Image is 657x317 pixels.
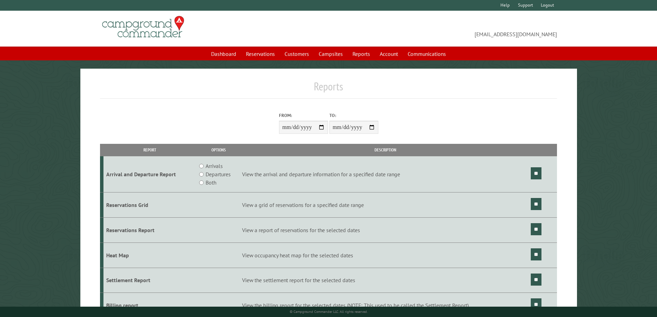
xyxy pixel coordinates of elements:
[206,170,231,178] label: Departures
[241,144,530,156] th: Description
[242,47,279,60] a: Reservations
[207,47,240,60] a: Dashboard
[241,156,530,192] td: View the arrival and departure information for a specified date range
[241,217,530,242] td: View a report of reservations for the selected dates
[241,268,530,293] td: View the settlement report for the selected dates
[376,47,402,60] a: Account
[315,47,347,60] a: Campsites
[241,192,530,218] td: View a grid of reservations for a specified date range
[206,178,216,187] label: Both
[241,242,530,268] td: View occupancy heat map for the selected dates
[348,47,374,60] a: Reports
[100,80,557,99] h1: Reports
[103,268,196,293] td: Settlement Report
[329,112,378,119] label: To:
[100,13,186,40] img: Campground Commander
[329,19,557,38] span: [EMAIL_ADDRESS][DOMAIN_NAME]
[103,242,196,268] td: Heat Map
[404,47,450,60] a: Communications
[279,112,328,119] label: From:
[206,162,223,170] label: Arrivals
[103,144,196,156] th: Report
[103,217,196,242] td: Reservations Report
[280,47,313,60] a: Customers
[103,192,196,218] td: Reservations Grid
[290,309,368,314] small: © Campground Commander LLC. All rights reserved.
[103,156,196,192] td: Arrival and Departure Report
[196,144,241,156] th: Options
